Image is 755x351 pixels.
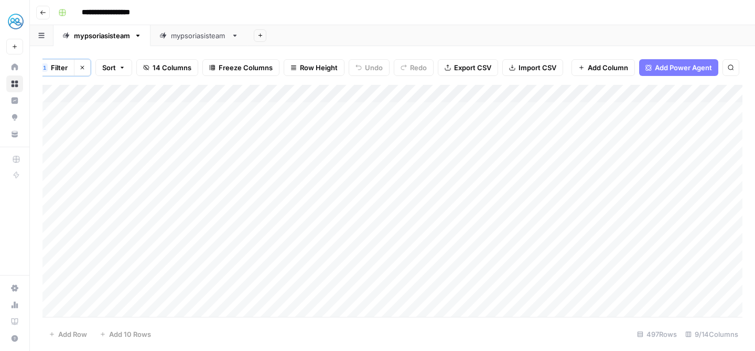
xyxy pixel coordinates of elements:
span: Row Height [300,62,338,73]
a: Learning Hub [6,313,23,330]
a: Your Data [6,126,23,142]
span: Freeze Columns [219,62,273,73]
div: 497 Rows [633,326,681,343]
span: Add Row [58,329,87,339]
span: Filter [51,62,68,73]
button: 14 Columns [136,59,198,76]
span: Import CSV [519,62,556,73]
a: mypsoriasisteam [150,25,247,46]
span: Sort [102,62,116,73]
button: Freeze Columns [202,59,279,76]
button: Export CSV [438,59,498,76]
button: Help + Support [6,330,23,347]
span: Add 10 Rows [109,329,151,339]
span: 14 Columns [153,62,191,73]
button: Add Row [42,326,93,343]
button: Import CSV [502,59,563,76]
span: Redo [410,62,427,73]
button: Sort [95,59,132,76]
span: 1 [43,63,46,72]
a: Browse [6,75,23,92]
a: Settings [6,280,23,297]
a: mypsoriasisteam [53,25,150,46]
a: Usage [6,297,23,313]
button: Add Power Agent [639,59,718,76]
button: Row Height [284,59,344,76]
a: Opportunities [6,109,23,126]
button: 1Filter [35,59,74,76]
span: Undo [365,62,383,73]
button: Workspace: MyHealthTeam [6,8,23,35]
img: MyHealthTeam Logo [6,12,25,31]
a: Insights [6,92,23,109]
div: 9/14 Columns [681,326,742,343]
span: Add Column [588,62,628,73]
div: 1 [41,63,48,72]
button: Redo [394,59,434,76]
button: Add Column [571,59,635,76]
span: Add Power Agent [655,62,712,73]
div: mypsoriasisteam [74,30,130,41]
span: Export CSV [454,62,491,73]
button: Add 10 Rows [93,326,157,343]
a: Home [6,59,23,75]
div: mypsoriasisteam [171,30,227,41]
button: Undo [349,59,390,76]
